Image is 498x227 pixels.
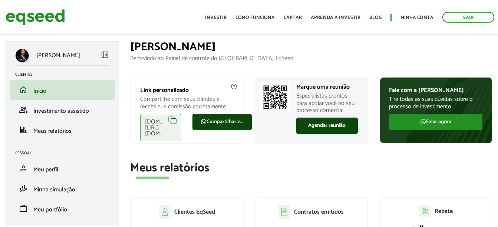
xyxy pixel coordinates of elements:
li: Meu perfil [10,158,115,178]
a: workMeu portfólio [15,204,109,213]
li: Início [10,80,115,100]
h2: Clientes [15,72,115,77]
a: Agendar reunião [296,118,358,134]
a: Colapsar menu [100,50,109,61]
h2: Pessoal [15,151,115,155]
img: FaWhatsapp.svg [420,119,426,125]
a: Minha conta [400,15,433,20]
span: Meus relatórios [33,126,72,136]
span: Investimento assistido [33,106,89,116]
a: groupInvestimento assistido [15,105,109,114]
img: agent-clientes.svg [159,205,171,218]
span: Meu perfil [33,165,58,175]
a: Compartilhar via WhatsApp [192,114,252,130]
p: Bem-vindo ao Painel de controle do [GEOGRAPHIC_DATA] EqSeed [130,55,492,62]
li: Meu portfólio [10,198,115,218]
a: Blog [369,15,382,20]
a: homeInício [15,85,109,94]
li: Investimento assistido [10,100,115,120]
a: personMeu perfil [15,164,109,173]
p: Compartilhe com seus clientes e receba sua comissão corretamente [140,96,234,110]
p: Especialistas prontos para apoiar você no seu processo comercial [296,92,358,114]
span: work [19,204,28,213]
span: Minha simulação [33,185,75,195]
img: agent-relatorio.svg [419,205,431,217]
img: Marcar reunião com consultor [260,82,290,112]
a: Sair [442,12,494,23]
span: finance [19,125,28,134]
span: Meu portfólio [33,205,67,215]
span: home [19,85,28,94]
a: Falar agora [389,114,482,130]
p: Link personalizado [140,87,234,94]
img: FaWhatsapp.svg [201,119,207,125]
div: [DOMAIN_NAME][URL][DOMAIN_NAME] [140,114,181,141]
p: Marque uma reunião [296,83,358,91]
a: Investir [205,15,227,20]
p: [PERSON_NAME] [36,52,80,59]
img: agent-meulink-info2.svg [231,83,237,90]
p: Clientes EqSeed [174,208,215,216]
h1: [PERSON_NAME] [130,41,492,53]
span: left_panel_close [100,50,109,59]
p: Rebate [435,208,453,215]
span: group [19,105,28,114]
img: agent-contratos.svg [278,205,290,219]
li: Minha simulação [10,178,115,198]
span: person [19,164,28,173]
span: finance_mode [19,184,28,193]
li: Meus relatórios [10,120,115,140]
p: Tire todas as suas dúvidas sobre o processo de investimento [389,96,482,110]
p: Contratos emitidos [294,208,344,216]
a: Aprenda a investir [311,15,360,20]
a: Como funciona [235,15,275,20]
a: financeMeus relatórios [15,125,109,134]
img: EqSeed [6,7,65,27]
h2: Meus relatórios [130,162,492,175]
p: Fale com a [PERSON_NAME] [389,87,482,94]
a: finance_modeMinha simulação [15,184,109,193]
span: Início [33,86,46,96]
a: Captar [284,15,302,20]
